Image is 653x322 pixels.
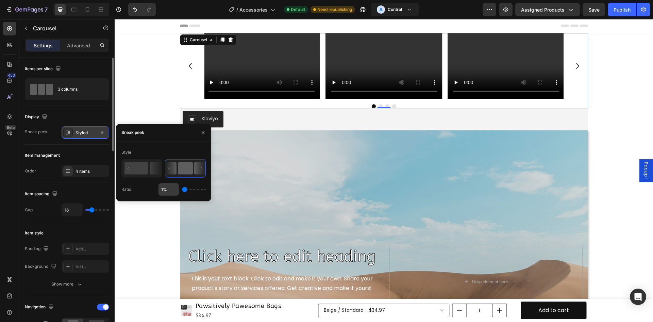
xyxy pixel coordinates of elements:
p: Carousel [33,24,91,32]
div: Sneak peek [25,129,48,135]
div: Item management [25,152,60,158]
p: 7 [45,5,48,14]
button: Dot [278,85,282,89]
h1: Pawsitively Pawesome Bags [80,282,167,292]
div: Publish [614,6,631,13]
img: Klaviyo.png [73,96,82,104]
p: Advanced [67,42,90,49]
video: Video [88,14,205,80]
input: Auto [158,183,179,196]
button: increment [378,285,392,298]
div: Beta [5,125,16,130]
button: Show more [25,278,109,290]
iframe: To enrich screen reader interactions, please activate Accessibility in Grammarly extension settings [115,19,653,322]
div: Add to cart [424,287,454,296]
div: Items per slide [25,64,62,74]
button: Klaviyo [68,92,109,108]
div: Display [25,112,49,122]
div: Open Intercom Messenger [630,289,646,305]
video: Video [333,14,450,80]
p: A [379,6,383,13]
button: Dot [271,85,275,89]
div: 4 items [76,168,107,174]
div: Item style [25,230,44,236]
div: Navigation [25,303,55,312]
p: Settings [34,42,53,49]
span: / [236,6,238,13]
button: 7 [3,3,51,16]
div: Style [121,149,131,155]
span: Popup 1 [528,143,535,160]
div: 450 [6,73,16,78]
input: Auto [62,204,82,216]
input: quantity [352,285,378,298]
div: Klaviyo [87,96,103,103]
span: Save [588,7,600,13]
button: Add to cart [406,282,472,301]
div: Sneak peek [121,129,144,136]
button: AControl [371,3,419,16]
div: Drop element here [357,260,394,265]
span: Need republishing [317,6,352,13]
div: Ratio [121,186,131,193]
div: $34.97 [80,292,167,301]
div: Padding [25,244,50,254]
div: Styled [76,130,95,136]
button: Dot [264,85,268,89]
button: Carousel Back Arrow [66,37,85,57]
button: Assigned Products [515,3,580,16]
div: Item spacing [25,189,59,199]
button: decrement [338,285,352,298]
span: Default [291,6,305,13]
div: Background [25,262,58,271]
div: This is your text block. Click to edit and make it your own. Share your product's story or servic... [71,254,264,275]
div: Add... [76,264,107,270]
h2: Click here to edit heading [71,227,264,249]
button: Carousel Next Arrow [453,37,472,57]
div: 3 columns [58,81,99,97]
div: Show more [51,281,83,288]
h3: Control [388,6,402,13]
div: Undo/Redo [128,3,156,16]
span: Accessories [239,6,268,13]
span: Assigned Products [521,6,565,13]
button: Publish [608,3,636,16]
div: Order [25,168,36,174]
div: Gap [25,207,33,213]
div: Add... [76,246,107,252]
div: Carousel [74,18,94,24]
button: Save [583,3,605,16]
button: Dot [257,85,261,89]
video: Video [211,14,328,80]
